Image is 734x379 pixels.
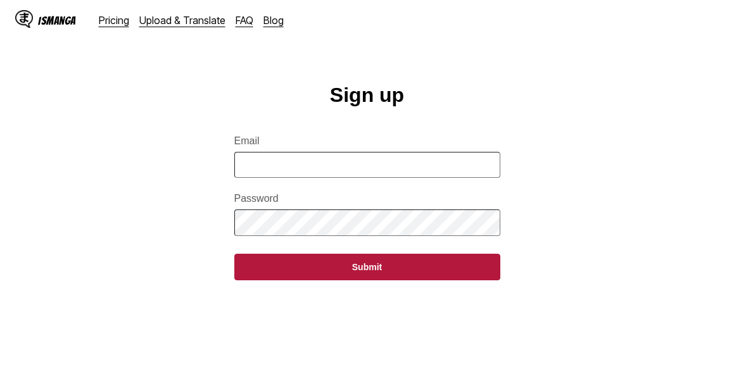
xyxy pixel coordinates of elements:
a: Blog [263,14,284,27]
a: FAQ [236,14,253,27]
label: Password [234,193,500,204]
img: IsManga Logo [15,10,33,28]
h1: Sign up [330,84,404,107]
a: Pricing [99,14,129,27]
button: Submit [234,254,500,280]
a: IsManga LogoIsManga [15,10,99,30]
div: IsManga [38,15,76,27]
label: Email [234,135,500,147]
a: Upload & Translate [139,14,225,27]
